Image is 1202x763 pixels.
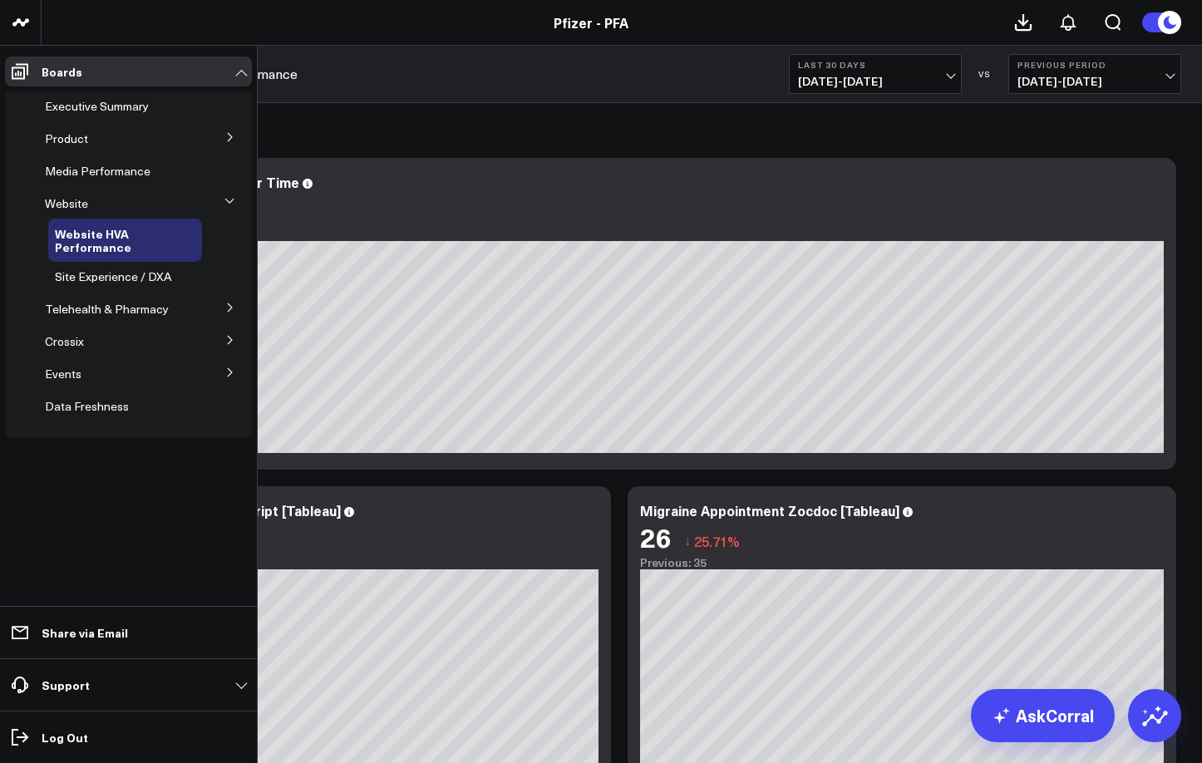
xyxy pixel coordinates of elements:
a: Executive Summary [45,100,149,113]
a: Log Out [5,722,252,752]
span: 25.71% [694,532,740,550]
div: Previous: 426 [75,556,599,569]
a: Product [45,132,88,145]
a: Data Freshness [45,400,129,413]
span: [DATE] - [DATE] [1017,75,1172,88]
a: AskCorral [971,689,1115,742]
p: Share via Email [42,626,128,639]
span: Data Freshness [45,398,129,414]
a: Pfizer - PFA [554,13,628,32]
div: Previous: 35 [640,556,1164,569]
a: Media Performance [45,165,150,178]
span: Website HVA Performance [55,225,131,255]
div: Migraine Appointment Zocdoc [Tableau] [640,501,899,519]
div: VS [970,69,1000,79]
span: Product [45,130,88,146]
a: Website HVA Performance [55,227,202,254]
p: Log Out [42,731,88,744]
span: Events [45,366,81,381]
span: ↓ [684,530,691,552]
p: Support [42,678,90,692]
a: Crossix [45,335,84,348]
b: Previous Period [1017,60,1172,70]
div: Previous: 2.4k [75,228,1164,241]
span: Media Performance [45,163,150,179]
span: Telehealth & Pharmacy [45,301,169,317]
a: Website [45,197,88,210]
span: Executive Summary [45,98,149,114]
span: Crossix [45,333,84,349]
button: Last 30 Days[DATE]-[DATE] [789,54,962,94]
p: Boards [42,65,82,78]
a: Events [45,367,81,381]
a: Telehealth & Pharmacy [45,303,169,316]
a: Site Experience / DXA [55,270,171,283]
button: Previous Period[DATE]-[DATE] [1008,54,1181,94]
span: Website [45,195,88,211]
span: [DATE] - [DATE] [798,75,953,88]
span: Site Experience / DXA [55,268,171,284]
div: 26 [640,522,672,552]
b: Last 30 Days [798,60,953,70]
